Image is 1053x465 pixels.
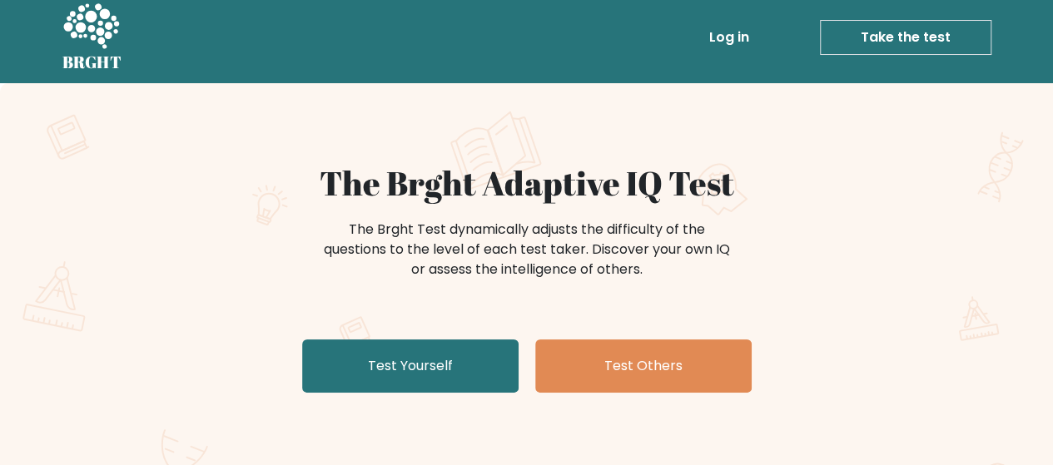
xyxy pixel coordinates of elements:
a: Test Yourself [302,339,519,393]
a: Log in [703,21,756,54]
div: The Brght Test dynamically adjusts the difficulty of the questions to the level of each test take... [319,220,735,279]
a: Take the test [820,20,991,55]
h1: The Brght Adaptive IQ Test [121,163,933,203]
a: Test Others [535,339,752,393]
h5: BRGHT [62,52,122,72]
